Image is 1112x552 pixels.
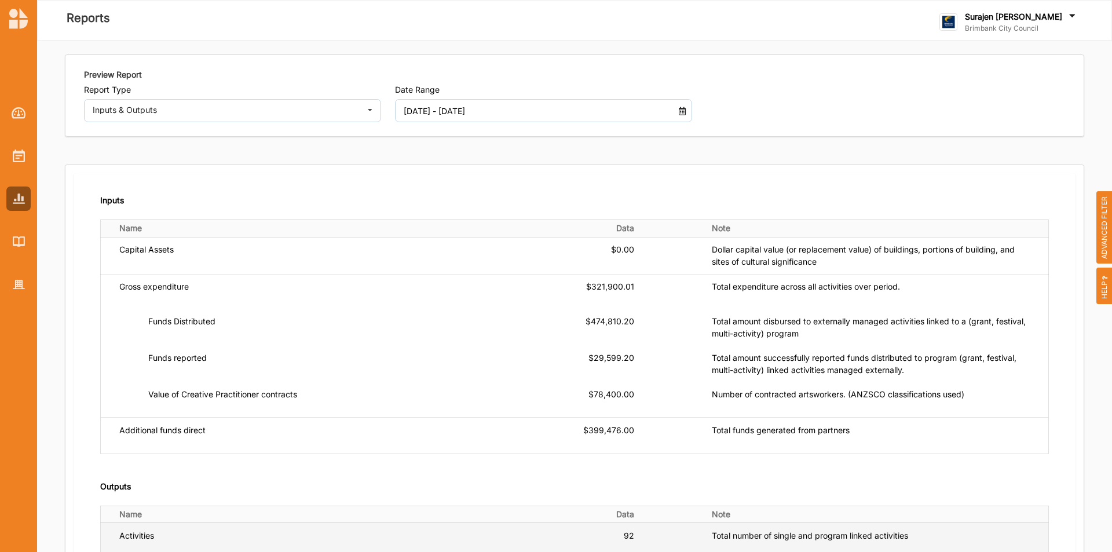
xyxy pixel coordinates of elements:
[13,236,25,246] img: Library
[148,315,437,327] div: Funds Distributed
[397,99,666,122] input: DD MM YYYY - DD MM YYYY
[474,280,634,303] div: $321,900.01
[100,481,131,492] label: Outputs
[119,424,437,447] div: Additional funds direct
[100,195,124,206] label: Inputs
[712,529,1030,542] div: Total number of single and program linked activities
[13,193,25,203] img: Reports
[712,280,1030,293] div: Total expenditure across all activities over period.
[119,529,437,552] div: Activities
[148,388,437,400] div: Value of Creative Practitioner contracts
[101,220,456,237] th: Name
[712,424,1030,436] div: Total funds generated from partners
[693,220,1049,237] th: Note
[148,352,437,364] div: Funds reported
[93,106,358,114] div: Inputs & Outputs
[119,280,437,303] div: Gross expenditure
[6,144,31,168] a: Activities
[395,85,692,95] label: Date Range
[84,85,381,95] label: Report Type
[6,229,31,254] a: Library
[712,315,1030,339] div: Total amount disbursed to externally managed activities linked to a (grant, festival, multi-activ...
[13,149,25,162] img: Activities
[13,280,25,290] img: Organisation
[965,12,1062,22] label: Surajen [PERSON_NAME]
[12,107,26,119] img: Dashboard
[939,13,957,31] img: logo
[712,243,1030,268] div: Dollar capital value (or replacement value) of buildings, portions of building, and sites of cult...
[6,101,31,125] a: Dashboard
[712,352,1030,376] div: Total amount successfully reported funds distributed to program (grant, festival, multi-activity)...
[67,9,110,28] label: Reports
[6,187,31,211] a: Reports
[474,223,634,233] div: Data
[84,69,142,81] label: Preview Report
[474,388,634,411] div: $78,400.00
[474,315,634,338] div: $474,810.20
[101,506,456,523] th: Name
[965,24,1078,33] label: Brimbank City Council
[474,424,634,447] div: $399,476.00
[119,243,437,266] div: Capital Assets
[474,243,634,266] div: $0.00
[6,272,31,297] a: Organisation
[474,529,634,552] div: 92
[9,8,28,29] img: logo
[693,506,1049,523] th: Note
[712,388,1030,400] div: Number of contracted artsworkers. (ANZSCO classifications used)
[474,509,634,520] div: Data
[474,352,634,374] div: $29,599.20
